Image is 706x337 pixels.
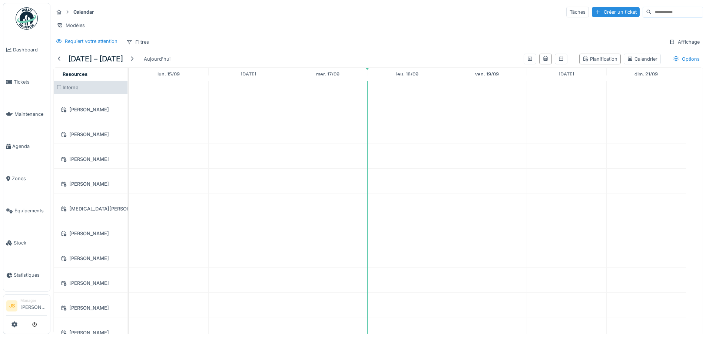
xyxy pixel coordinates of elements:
[3,259,50,291] a: Statistiques
[592,7,640,17] div: Créer un ticket
[20,298,47,314] li: [PERSON_NAME]
[68,54,123,63] h5: [DATE] – [DATE]
[58,303,123,313] div: [PERSON_NAME]
[14,272,47,279] span: Statistiques
[70,9,97,16] strong: Calendar
[16,7,38,30] img: Badge_color-CXgf-gQk.svg
[58,155,123,164] div: [PERSON_NAME]
[3,98,50,130] a: Maintenance
[65,38,117,45] div: Requiert votre attention
[58,105,123,114] div: [PERSON_NAME]
[14,207,47,214] span: Équipements
[14,111,47,118] span: Maintenance
[58,279,123,288] div: [PERSON_NAME]
[123,37,152,47] div: Filtres
[3,34,50,66] a: Dashboard
[12,143,47,150] span: Agenda
[58,229,123,238] div: [PERSON_NAME]
[394,69,420,79] a: 18 septembre 2025
[3,130,50,162] a: Agenda
[473,69,501,79] a: 19 septembre 2025
[156,69,182,79] a: 15 septembre 2025
[58,204,123,213] div: [MEDICAL_DATA][PERSON_NAME]
[3,162,50,195] a: Zones
[3,227,50,259] a: Stock
[13,46,47,53] span: Dashboard
[557,69,576,79] a: 20 septembre 2025
[141,54,173,64] div: Aujourd'hui
[3,66,50,98] a: Tickets
[14,239,47,246] span: Stock
[633,69,660,79] a: 21 septembre 2025
[14,78,47,85] span: Tickets
[666,37,703,47] div: Affichage
[63,71,87,77] span: Resources
[20,298,47,303] div: Manager
[63,85,78,90] span: Interne
[3,195,50,227] a: Équipements
[58,130,123,139] div: [PERSON_NAME]
[6,298,47,316] a: JS Manager[PERSON_NAME]
[627,55,657,63] div: Calendrier
[53,20,88,31] div: Modèles
[566,7,589,17] div: Tâches
[670,54,703,64] div: Options
[6,300,17,311] li: JS
[314,69,341,79] a: 17 septembre 2025
[58,179,123,189] div: [PERSON_NAME]
[239,69,258,79] a: 16 septembre 2025
[583,55,617,63] div: Planification
[12,175,47,182] span: Zones
[58,254,123,263] div: [PERSON_NAME]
